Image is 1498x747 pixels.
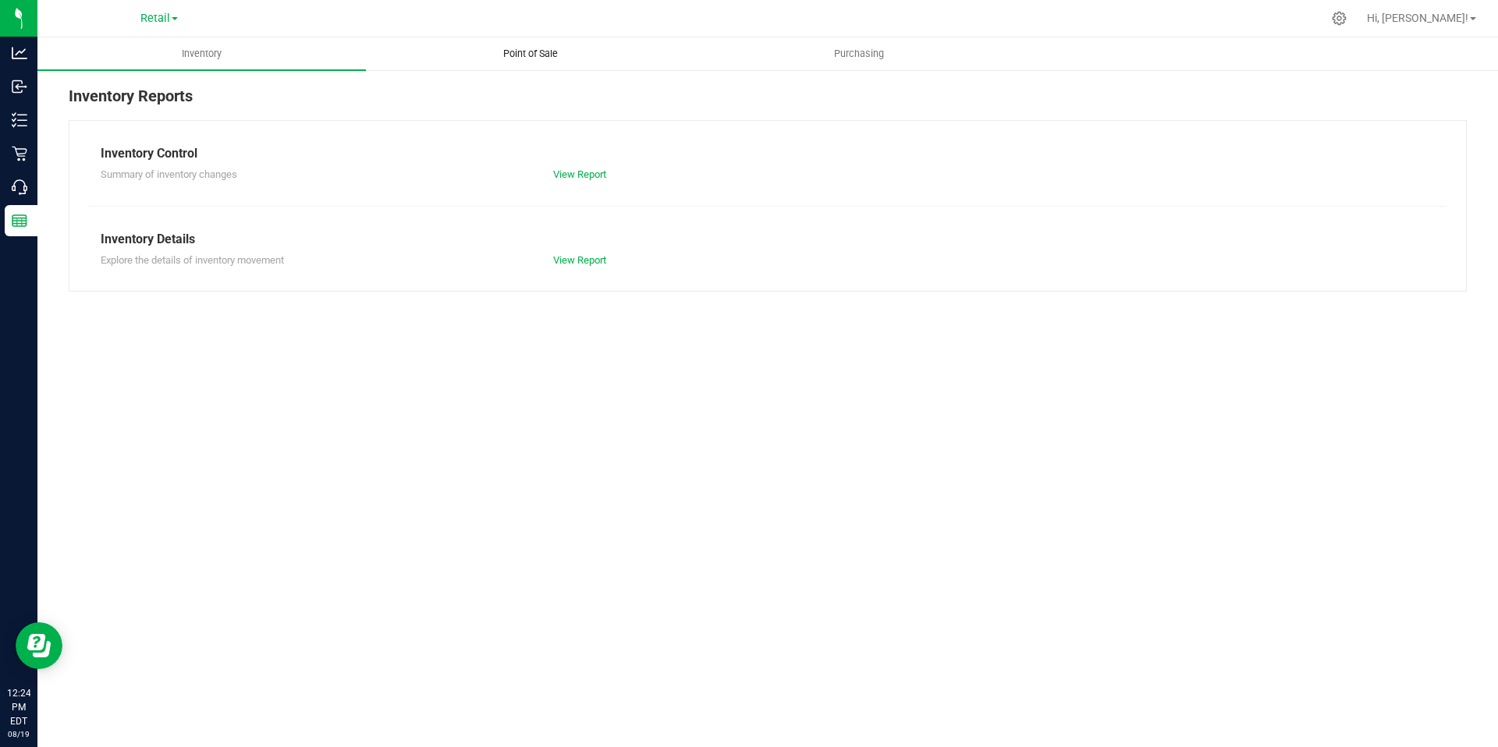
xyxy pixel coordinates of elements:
[366,37,694,70] a: Point of Sale
[101,144,1435,163] div: Inventory Control
[16,622,62,669] iframe: Resource center
[101,254,284,266] span: Explore the details of inventory movement
[161,47,243,61] span: Inventory
[553,168,606,180] a: View Report
[140,12,170,25] span: Retail
[12,213,27,228] inline-svg: Reports
[1329,11,1349,26] div: Manage settings
[101,168,237,180] span: Summary of inventory changes
[12,146,27,161] inline-svg: Retail
[37,37,366,70] a: Inventory
[7,728,30,740] p: 08/19
[12,79,27,94] inline-svg: Inbound
[694,37,1023,70] a: Purchasing
[12,45,27,61] inline-svg: Analytics
[101,230,1435,249] div: Inventory Details
[69,84,1467,120] div: Inventory Reports
[1367,12,1468,24] span: Hi, [PERSON_NAME]!
[12,112,27,128] inline-svg: Inventory
[482,47,579,61] span: Point of Sale
[7,686,30,728] p: 12:24 PM EDT
[553,254,606,266] a: View Report
[12,179,27,195] inline-svg: Call Center
[813,47,905,61] span: Purchasing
